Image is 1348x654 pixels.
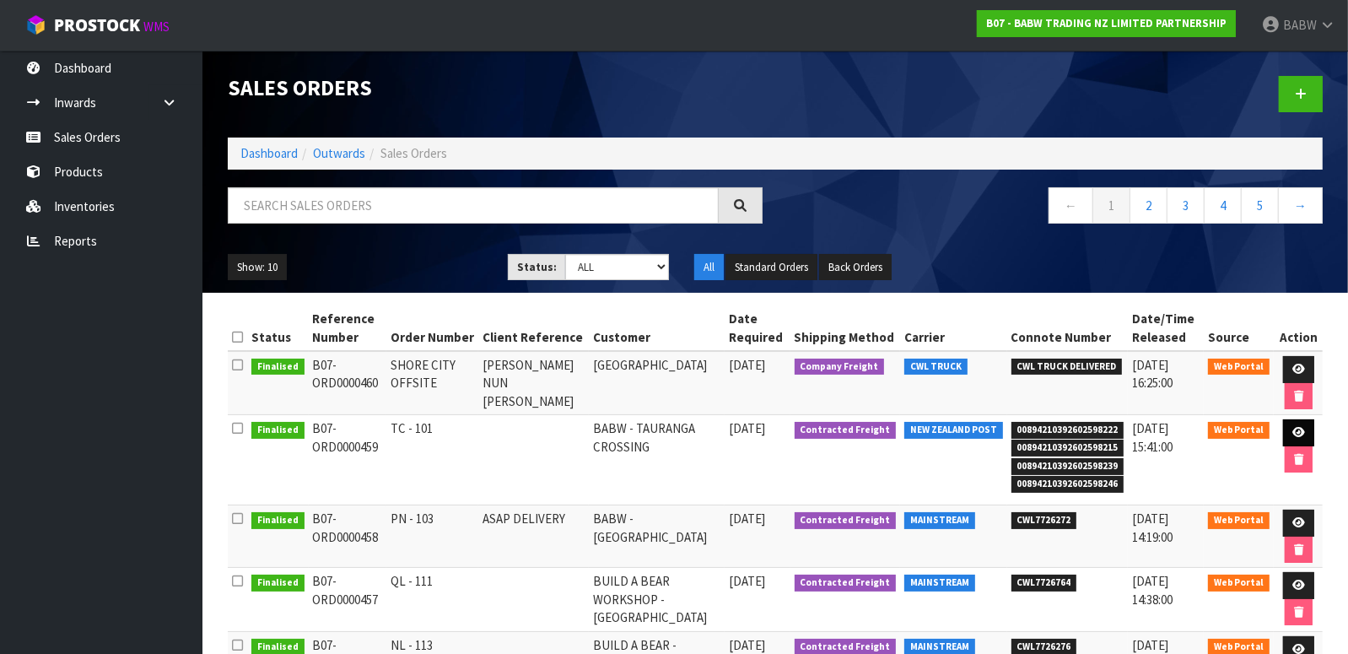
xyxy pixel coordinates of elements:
[386,305,478,351] th: Order Number
[517,260,557,274] strong: Status:
[1208,422,1270,439] span: Web Portal
[1132,420,1173,454] span: [DATE] 15:41:00
[313,145,365,161] a: Outwards
[25,14,46,35] img: cube-alt.png
[228,76,763,100] h1: Sales Orders
[478,351,589,415] td: [PERSON_NAME] NUN [PERSON_NAME]
[251,422,305,439] span: Finalised
[795,422,897,439] span: Contracted Freight
[729,420,765,436] span: [DATE]
[309,415,387,505] td: B07-ORD0000459
[1278,187,1323,224] a: →
[819,254,892,281] button: Back Orders
[1132,357,1173,391] span: [DATE] 16:25:00
[240,145,298,161] a: Dashboard
[1208,575,1270,592] span: Web Portal
[900,305,1007,351] th: Carrier
[729,511,765,527] span: [DATE]
[589,505,725,568] td: BABW - [GEOGRAPHIC_DATA]
[380,145,447,161] span: Sales Orders
[795,512,897,529] span: Contracted Freight
[1049,187,1093,224] a: ←
[1241,187,1279,224] a: 5
[1011,458,1124,475] span: 00894210392602598239
[1208,359,1270,376] span: Web Portal
[589,568,725,631] td: BUILD A BEAR WORKSHOP - [GEOGRAPHIC_DATA]
[1011,512,1077,529] span: CWL7726272
[1283,17,1317,33] span: BABW
[589,305,725,351] th: Customer
[1208,512,1270,529] span: Web Portal
[247,305,309,351] th: Status
[904,575,975,592] span: MAINSTREAM
[228,254,287,281] button: Show: 10
[1011,422,1124,439] span: 00894210392602598222
[228,187,719,224] input: Search sales orders
[1130,187,1167,224] a: 2
[478,305,589,351] th: Client Reference
[251,575,305,592] span: Finalised
[788,187,1323,229] nav: Page navigation
[694,254,724,281] button: All
[386,505,478,568] td: PN - 103
[251,359,305,376] span: Finalised
[725,254,817,281] button: Standard Orders
[143,19,170,35] small: WMS
[725,305,790,351] th: Date Required
[729,637,765,653] span: [DATE]
[309,305,387,351] th: Reference Number
[1007,305,1129,351] th: Connote Number
[1204,187,1242,224] a: 4
[1011,575,1077,592] span: CWL7726764
[589,415,725,505] td: BABW - TAURANGA CROSSING
[1092,187,1130,224] a: 1
[1011,359,1123,376] span: CWL TRUCK DELIVERED
[1132,511,1173,544] span: [DATE] 14:19:00
[386,351,478,415] td: SHORE CITY OFFSITE
[589,351,725,415] td: [GEOGRAPHIC_DATA]
[1011,440,1124,457] span: 00894210392602598215
[790,305,901,351] th: Shipping Method
[54,14,140,36] span: ProStock
[1011,476,1124,493] span: 00894210392602598246
[795,575,897,592] span: Contracted Freight
[386,415,478,505] td: TC - 101
[478,505,589,568] td: ASAP DELIVERY
[309,505,387,568] td: B07-ORD0000458
[729,573,765,589] span: [DATE]
[386,568,478,631] td: QL - 111
[309,568,387,631] td: B07-ORD0000457
[1204,305,1275,351] th: Source
[1167,187,1205,224] a: 3
[1132,573,1173,607] span: [DATE] 14:38:00
[904,422,1003,439] span: NEW ZEALAND POST
[795,359,885,376] span: Company Freight
[251,512,305,529] span: Finalised
[904,359,968,376] span: CWL TRUCK
[1274,305,1323,351] th: Action
[904,512,975,529] span: MAINSTREAM
[729,357,765,373] span: [DATE]
[986,16,1227,30] strong: B07 - BABW TRADING NZ LIMITED PARTNERSHIP
[1128,305,1204,351] th: Date/Time Released
[309,351,387,415] td: B07-ORD0000460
